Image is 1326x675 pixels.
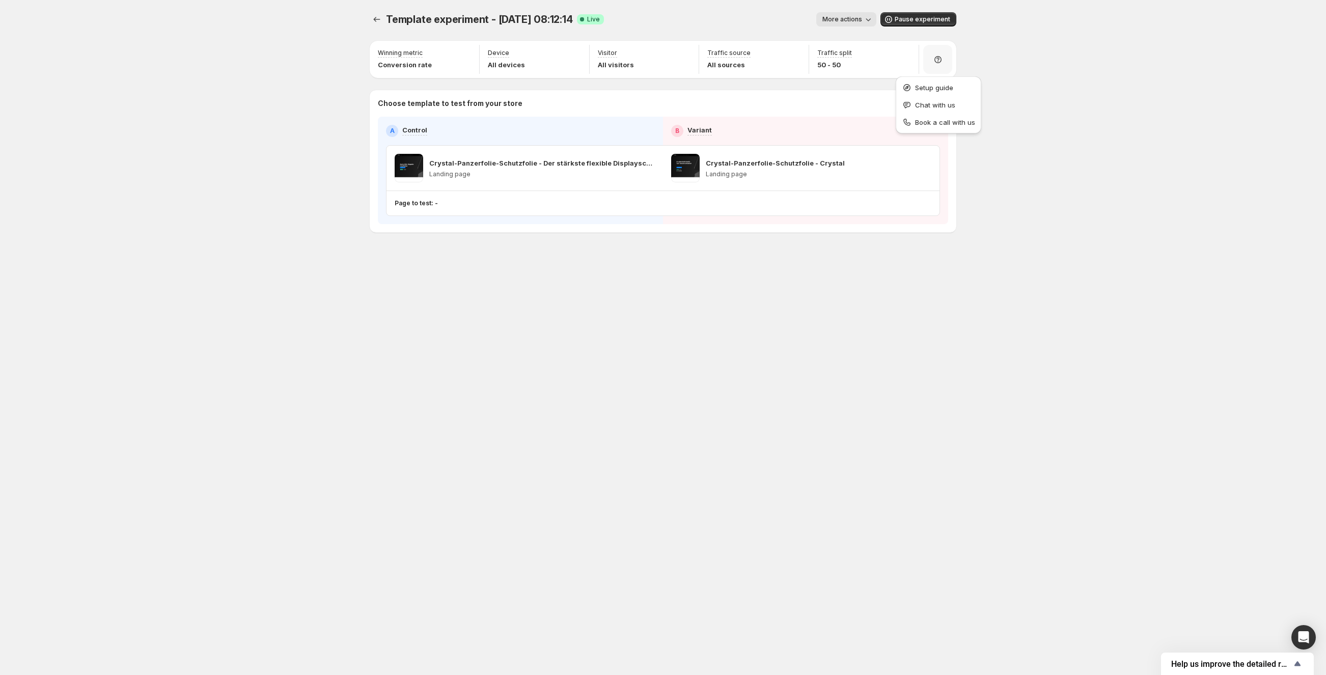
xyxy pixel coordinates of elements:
h2: A [390,127,395,135]
p: Traffic split [817,49,852,57]
p: Conversion rate [378,60,432,70]
span: Live [587,15,600,23]
p: All visitors [598,60,634,70]
p: Traffic source [707,49,751,57]
h2: B [675,127,679,135]
img: Crystal-Panzerfolie-Schutzfolie - Der stärkste flexible Displayschutz weiss [395,154,423,182]
img: Crystal-Panzerfolie-Schutzfolie - Crystal [671,154,700,182]
span: Help us improve the detailed report for A/B campaigns [1171,659,1291,669]
p: Visitor [598,49,617,57]
p: Control [402,125,427,135]
p: Variant [687,125,712,135]
span: Chat with us [915,101,955,109]
p: Device [488,49,509,57]
p: Choose template to test from your store [378,98,948,109]
p: Page to test: - [395,199,438,207]
button: Experiments [370,12,384,26]
p: All devices [488,60,525,70]
span: Setup guide [915,84,953,92]
button: More actions [816,12,876,26]
div: Open Intercom Messenger [1291,625,1316,650]
p: Landing page [706,170,845,178]
p: All sources [707,60,751,70]
button: Pause experiment [880,12,956,26]
p: Landing page [429,170,655,178]
button: Show survey - Help us improve the detailed report for A/B campaigns [1171,658,1304,670]
p: Crystal-Panzerfolie-Schutzfolie - Crystal [706,158,845,168]
span: Pause experiment [895,15,950,23]
span: Template experiment - [DATE] 08:12:14 [386,13,573,25]
span: Book a call with us [915,118,975,126]
p: Crystal-Panzerfolie-Schutzfolie - Der stärkste flexible Displayschutz [PERSON_NAME] [429,158,655,168]
p: Winning metric [378,49,423,57]
p: 50 - 50 [817,60,852,70]
span: More actions [822,15,862,23]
